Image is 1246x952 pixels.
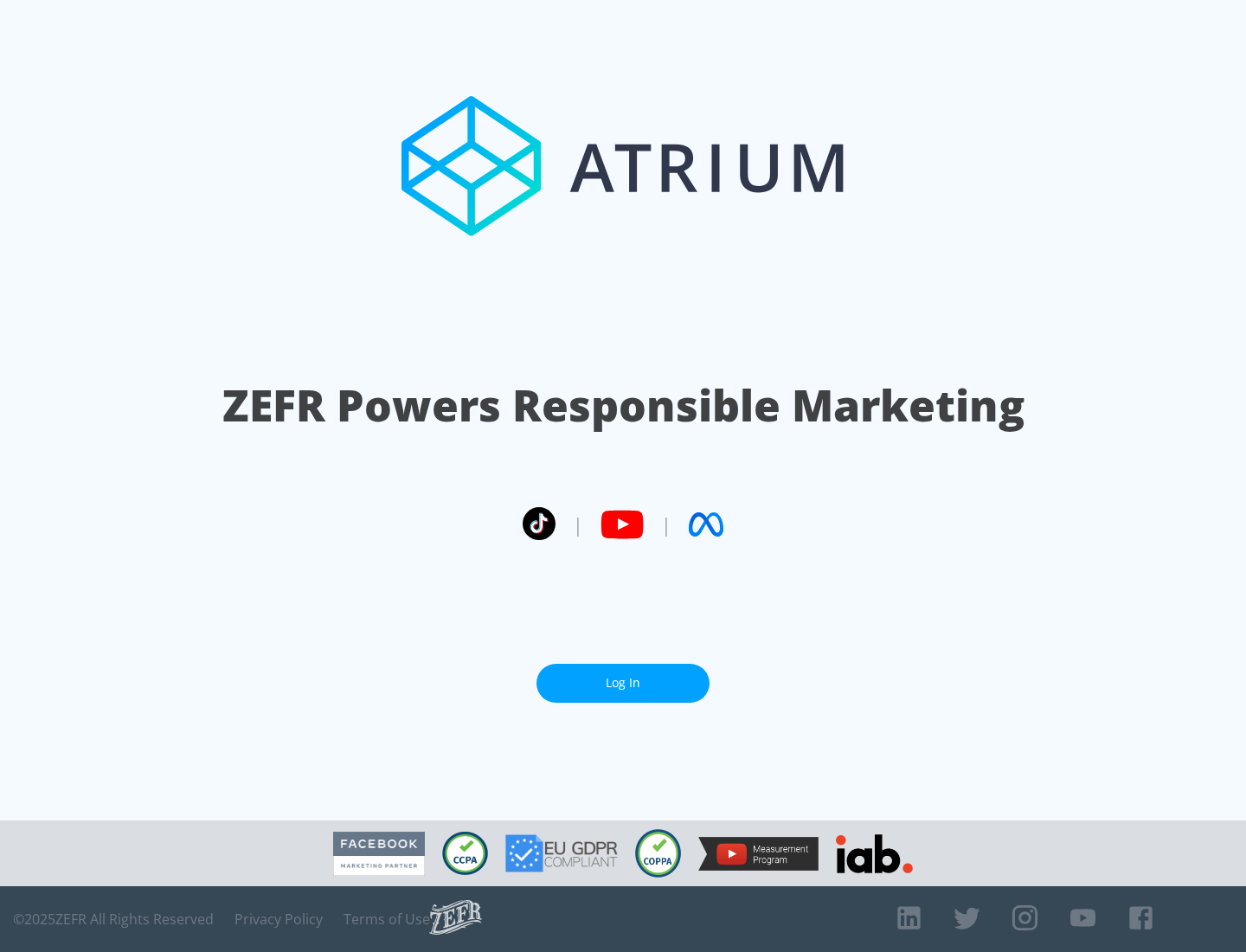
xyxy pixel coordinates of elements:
a: Privacy Policy [234,910,323,928]
span: | [661,511,671,537]
a: Log In [536,664,710,703]
span: © 2025 ZEFR All Rights Reserved [13,910,214,928]
span: | [573,511,583,537]
h1: ZEFR Powers Responsible Marketing [222,376,1024,435]
a: Terms of Use [344,910,430,928]
img: COPPA Compliant [635,829,681,878]
img: CCPA Compliant [442,832,488,875]
img: IAB [836,834,913,873]
img: GDPR Compliant [505,834,618,872]
img: YouTube Measurement Program [698,837,819,871]
img: Facebook Marketing Partner [333,832,425,876]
